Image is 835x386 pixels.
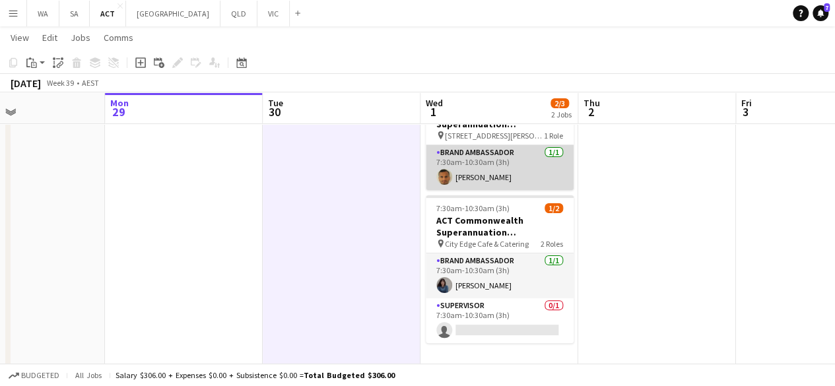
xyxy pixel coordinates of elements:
[257,1,290,26] button: VIC
[108,104,129,119] span: 29
[220,1,257,26] button: QLD
[426,214,574,238] h3: ACT Commonwealth Superannuation Corporation
[116,370,395,380] div: Salary $306.00 + Expenses $0.00 + Subsistence $0.00 =
[59,1,90,26] button: SA
[90,1,126,26] button: ACT
[741,97,752,109] span: Fri
[27,1,59,26] button: WA
[104,32,133,44] span: Comms
[11,77,41,90] div: [DATE]
[7,368,61,383] button: Budgeted
[445,239,529,249] span: City Edge Cafe & Catering
[65,29,96,46] a: Jobs
[551,98,569,108] span: 2/3
[82,78,99,88] div: AEST
[37,29,63,46] a: Edit
[21,371,59,380] span: Budgeted
[545,203,563,213] span: 1/2
[98,29,139,46] a: Comms
[426,145,574,190] app-card-role: Brand Ambassador1/17:30am-10:30am (3h)[PERSON_NAME]
[266,104,283,119] span: 30
[426,298,574,343] app-card-role: Supervisor0/17:30am-10:30am (3h)
[541,239,563,249] span: 2 Roles
[268,97,283,109] span: Tue
[44,78,77,88] span: Week 39
[42,32,57,44] span: Edit
[582,104,600,119] span: 2
[584,97,600,109] span: Thu
[71,32,90,44] span: Jobs
[551,110,572,119] div: 2 Jobs
[110,97,129,109] span: Mon
[126,1,220,26] button: [GEOGRAPHIC_DATA]
[5,29,34,46] a: View
[73,370,104,380] span: All jobs
[824,3,830,12] span: 7
[11,32,29,44] span: View
[813,5,828,21] a: 7
[304,370,395,380] span: Total Budgeted $306.00
[544,131,563,141] span: 1 Role
[424,104,443,119] span: 1
[426,87,574,190] app-job-card: 7:30am-10:30am (3h)1/1ACT Commonwealth Superannuation Corporation [STREET_ADDRESS][PERSON_NAME][P...
[445,131,544,141] span: [STREET_ADDRESS][PERSON_NAME][PERSON_NAME]
[426,253,574,298] app-card-role: Brand Ambassador1/17:30am-10:30am (3h)[PERSON_NAME]
[436,203,510,213] span: 7:30am-10:30am (3h)
[426,195,574,343] app-job-card: 7:30am-10:30am (3h)1/2ACT Commonwealth Superannuation Corporation City Edge Cafe & Catering2 Role...
[426,97,443,109] span: Wed
[739,104,752,119] span: 3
